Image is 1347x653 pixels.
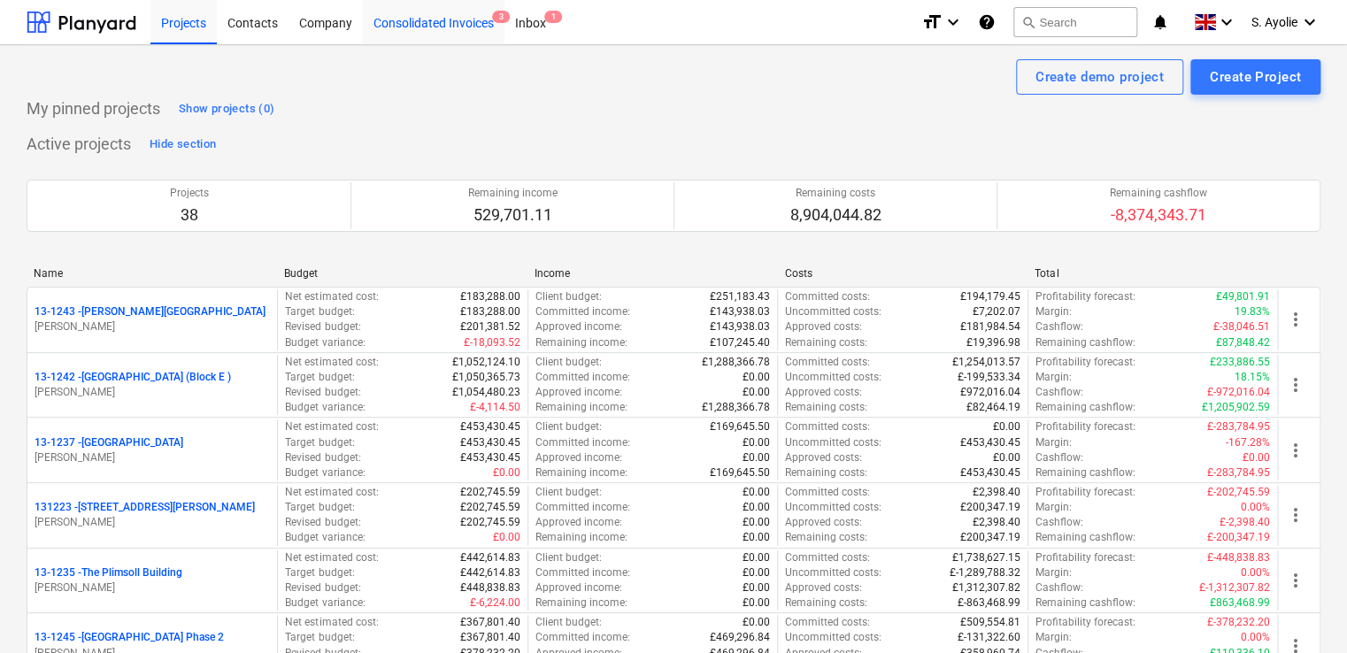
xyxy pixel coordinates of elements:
[1210,65,1301,88] div: Create Project
[1235,304,1270,319] p: 19.83%
[470,595,520,611] p: £-6,224.00
[460,565,520,580] p: £442,614.83
[35,370,270,400] div: 13-1242 -[GEOGRAPHIC_DATA] (Block E )[PERSON_NAME]
[1210,355,1270,370] p: £233,886.55
[460,289,520,304] p: £183,288.00
[493,465,520,480] p: £0.00
[1207,385,1270,400] p: £-972,016.04
[535,370,630,385] p: Committed income :
[535,385,622,400] p: Approved income :
[452,355,520,370] p: £1,052,124.10
[285,530,365,545] p: Budget variance :
[921,12,943,33] i: format_size
[1110,204,1207,226] p: -8,374,343.71
[960,530,1020,545] p: £200,347.19
[535,515,622,530] p: Approved income :
[785,335,867,350] p: Remaining costs :
[285,550,378,565] p: Net estimated cost :
[179,99,274,119] div: Show projects (0)
[785,304,881,319] p: Uncommitted costs :
[145,130,220,158] button: Hide section
[784,267,1020,280] div: Costs
[535,355,602,370] p: Client budget :
[35,565,270,595] div: 13-1235 -The Plimsoll Building[PERSON_NAME]
[1035,580,1083,595] p: Cashflow :
[790,186,881,201] p: Remaining costs
[1035,630,1072,645] p: Margin :
[535,450,622,465] p: Approved income :
[1035,419,1135,434] p: Profitability forecast :
[785,435,881,450] p: Uncommitted costs :
[285,595,365,611] p: Budget variance :
[743,435,770,450] p: £0.00
[1258,568,1347,653] div: Chat Widget
[702,400,770,415] p: £1,288,366.78
[710,304,770,319] p: £143,938.03
[952,355,1020,370] p: £1,254,013.57
[284,267,520,280] div: Budget
[1241,565,1270,580] p: 0.00%
[785,419,870,434] p: Committed costs :
[785,370,881,385] p: Uncommitted costs :
[785,450,862,465] p: Approved costs :
[1210,595,1270,611] p: £863,468.99
[535,304,630,319] p: Committed income :
[960,615,1020,630] p: £509,554.81
[1285,440,1306,461] span: more_vert
[535,565,630,580] p: Committed income :
[35,580,270,595] p: [PERSON_NAME]
[1216,289,1270,304] p: £49,801.91
[170,186,209,201] p: Projects
[1035,289,1135,304] p: Profitability forecast :
[460,615,520,630] p: £367,801.40
[285,419,378,434] p: Net estimated cost :
[960,289,1020,304] p: £194,179.45
[1016,59,1183,95] button: Create demo project
[535,319,622,334] p: Approved income :
[1190,59,1320,95] button: Create Project
[35,435,270,465] div: 13-1237 -[GEOGRAPHIC_DATA][PERSON_NAME]
[1035,435,1072,450] p: Margin :
[743,385,770,400] p: £0.00
[785,550,870,565] p: Committed costs :
[35,500,270,530] div: 131223 -[STREET_ADDRESS][PERSON_NAME][PERSON_NAME]
[1035,565,1072,580] p: Margin :
[460,450,520,465] p: £453,430.45
[285,565,354,580] p: Target budget :
[1110,186,1207,201] p: Remaining cashflow
[943,12,964,33] i: keyboard_arrow_down
[285,385,360,400] p: Revised budget :
[535,419,602,434] p: Client budget :
[1207,465,1270,480] p: £-283,784.95
[544,11,562,23] span: 1
[743,370,770,385] p: £0.00
[1035,550,1135,565] p: Profitability forecast :
[1035,304,1072,319] p: Margin :
[1035,355,1135,370] p: Profitability forecast :
[285,615,378,630] p: Net estimated cost :
[35,385,270,400] p: [PERSON_NAME]
[285,335,365,350] p: Budget variance :
[958,630,1020,645] p: £-131,322.60
[285,630,354,645] p: Target budget :
[1226,435,1270,450] p: -167.28%
[785,530,867,545] p: Remaining costs :
[460,500,520,515] p: £202,745.59
[1035,335,1135,350] p: Remaining cashflow :
[958,370,1020,385] p: £-199,533.34
[285,400,365,415] p: Budget variance :
[743,500,770,515] p: £0.00
[535,630,630,645] p: Committed income :
[958,595,1020,611] p: £-863,468.99
[950,565,1020,580] p: £-1,289,788.32
[960,465,1020,480] p: £453,430.45
[1199,580,1270,595] p: £-1,312,307.82
[174,95,279,123] button: Show projects (0)
[790,204,881,226] p: 8,904,044.82
[1035,385,1083,400] p: Cashflow :
[1035,65,1164,88] div: Create demo project
[460,550,520,565] p: £442,614.83
[493,530,520,545] p: £0.00
[535,335,627,350] p: Remaining income :
[1241,500,1270,515] p: 0.00%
